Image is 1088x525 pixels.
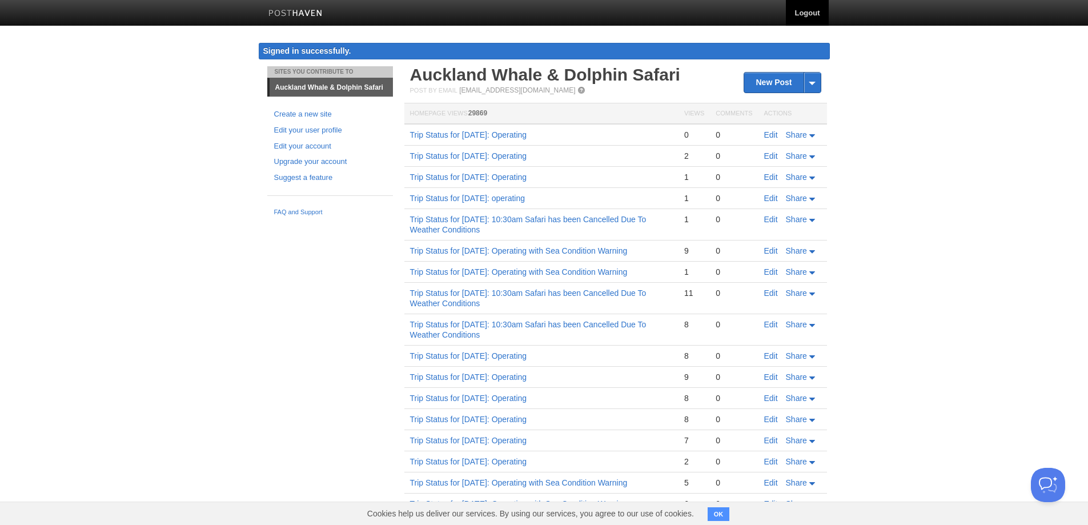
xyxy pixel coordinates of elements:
[716,193,752,203] div: 0
[786,194,807,203] span: Share
[410,457,527,466] a: Trip Status for [DATE]: Operating
[684,193,704,203] div: 1
[410,194,525,203] a: Trip Status for [DATE]: operating
[410,151,527,161] a: Trip Status for [DATE]: Operating
[708,507,730,521] button: OK
[786,267,807,276] span: Share
[716,499,752,509] div: 0
[786,457,807,466] span: Share
[684,267,704,277] div: 1
[267,66,393,78] li: Sites You Contribute To
[786,415,807,424] span: Share
[764,173,778,182] a: Edit
[716,288,752,298] div: 0
[684,456,704,467] div: 2
[786,436,807,445] span: Share
[786,372,807,382] span: Share
[679,103,710,125] th: Views
[684,478,704,488] div: 5
[744,73,820,93] a: New Post
[410,288,647,308] a: Trip Status for [DATE]: 10:30am Safari has been Cancelled Due To Weather Conditions
[268,10,323,18] img: Posthaven-bar
[764,194,778,203] a: Edit
[684,414,704,424] div: 8
[786,130,807,139] span: Share
[270,78,393,97] a: Auckland Whale & Dolphin Safari
[684,130,704,140] div: 0
[716,172,752,182] div: 0
[274,109,386,121] a: Create a new site
[764,415,778,424] a: Edit
[684,499,704,509] div: 6
[684,151,704,161] div: 2
[274,156,386,168] a: Upgrade your account
[758,103,827,125] th: Actions
[716,435,752,446] div: 0
[684,214,704,225] div: 1
[356,502,705,525] span: Cookies help us deliver our services. By using our services, you agree to our use of cookies.
[410,246,628,255] a: Trip Status for [DATE]: Operating with Sea Condition Warning
[410,320,647,339] a: Trip Status for [DATE]: 10:30am Safari has been Cancelled Due To Weather Conditions
[786,215,807,224] span: Share
[764,457,778,466] a: Edit
[410,499,628,508] a: Trip Status for [DATE]: Operating with Sea Condition Warning
[716,319,752,330] div: 0
[410,87,457,94] span: Post by Email
[764,394,778,403] a: Edit
[786,394,807,403] span: Share
[786,499,807,508] span: Share
[274,141,386,153] a: Edit your account
[716,246,752,256] div: 0
[786,246,807,255] span: Share
[764,478,778,487] a: Edit
[1031,468,1065,502] iframe: Help Scout Beacon - Open
[259,43,830,59] div: Signed in successfully.
[684,435,704,446] div: 7
[684,319,704,330] div: 8
[716,393,752,403] div: 0
[684,288,704,298] div: 11
[716,351,752,361] div: 0
[410,267,628,276] a: Trip Status for [DATE]: Operating with Sea Condition Warning
[786,151,807,161] span: Share
[274,207,386,218] a: FAQ and Support
[684,172,704,182] div: 1
[684,351,704,361] div: 8
[716,214,752,225] div: 0
[764,499,778,508] a: Edit
[410,215,647,234] a: Trip Status for [DATE]: 10:30am Safari has been Cancelled Due To Weather Conditions
[716,372,752,382] div: 0
[710,103,758,125] th: Comments
[468,109,487,117] span: 29869
[764,351,778,360] a: Edit
[410,173,527,182] a: Trip Status for [DATE]: Operating
[764,372,778,382] a: Edit
[274,125,386,137] a: Edit your user profile
[459,86,575,94] a: [EMAIL_ADDRESS][DOMAIN_NAME]
[764,151,778,161] a: Edit
[786,173,807,182] span: Share
[716,151,752,161] div: 0
[764,288,778,298] a: Edit
[764,246,778,255] a: Edit
[786,478,807,487] span: Share
[716,267,752,277] div: 0
[410,415,527,424] a: Trip Status for [DATE]: Operating
[274,172,386,184] a: Suggest a feature
[404,103,679,125] th: Homepage Views
[410,394,527,403] a: Trip Status for [DATE]: Operating
[786,320,807,329] span: Share
[716,478,752,488] div: 0
[764,215,778,224] a: Edit
[716,130,752,140] div: 0
[410,351,527,360] a: Trip Status for [DATE]: Operating
[786,351,807,360] span: Share
[764,130,778,139] a: Edit
[684,393,704,403] div: 8
[684,372,704,382] div: 9
[764,436,778,445] a: Edit
[716,414,752,424] div: 0
[410,65,680,84] a: Auckland Whale & Dolphin Safari
[684,246,704,256] div: 9
[786,288,807,298] span: Share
